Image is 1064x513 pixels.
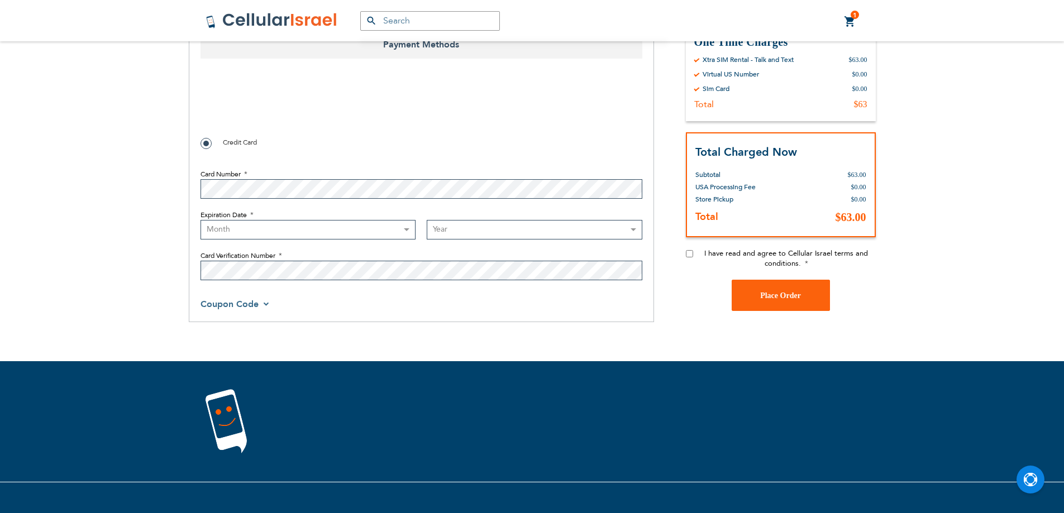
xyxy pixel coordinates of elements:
span: $0.00 [851,183,866,191]
span: Store Pickup [695,195,733,204]
input: Search [360,11,500,31]
span: $0.00 [851,195,866,203]
a: 1 [844,15,856,28]
strong: Total Charged Now [695,144,797,159]
th: Subtotal [695,160,783,181]
button: Place Order [732,280,830,311]
span: USA Processing Fee [695,183,756,191]
span: Card Number [201,170,241,179]
div: $0.00 [852,69,867,78]
iframe: reCAPTCHA [201,84,370,127]
div: Sim Card [703,84,729,93]
span: Payment Methods [201,31,642,59]
div: Xtra SIM Rental - Talk and Text [703,55,794,64]
span: Place Order [760,291,801,299]
div: $63.00 [849,55,867,64]
strong: Total [695,210,718,224]
span: I have read and agree to Cellular Israel terms and conditions. [704,248,868,269]
h3: One Time Charges [694,34,867,49]
span: Expiration Date [201,210,247,219]
div: $63 [854,98,867,109]
img: Cellular Israel Logo [206,12,338,29]
span: $63.00 [836,211,866,223]
span: $63.00 [848,171,866,179]
span: Credit Card [223,138,257,147]
div: Total [694,98,714,109]
span: Card Verification Number [201,251,275,260]
div: Virtual US Number [703,69,759,78]
span: Coupon Code [201,298,259,310]
div: $0.00 [852,84,867,93]
span: 1 [853,11,857,20]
